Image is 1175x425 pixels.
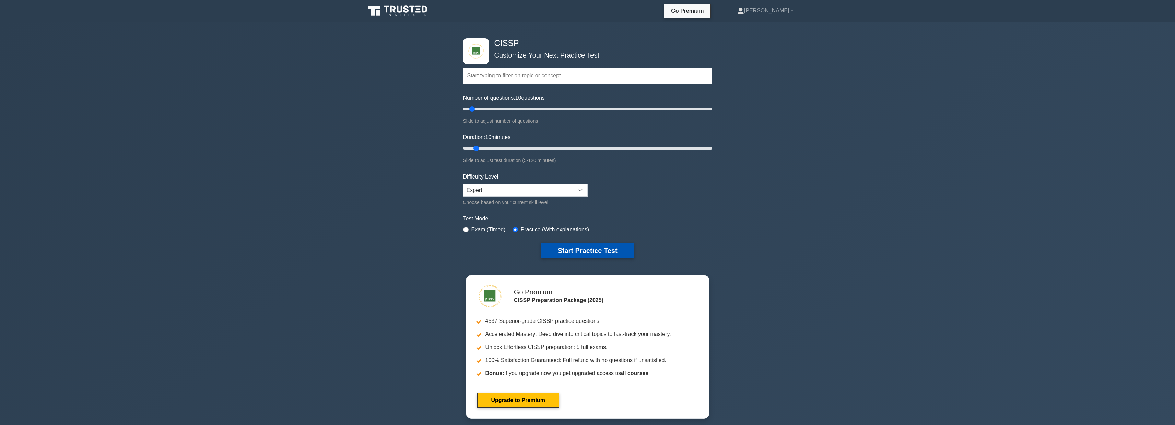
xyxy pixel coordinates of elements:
[463,117,712,125] div: Slide to adjust number of questions
[485,134,491,140] span: 10
[463,94,545,102] label: Number of questions: questions
[541,243,634,258] button: Start Practice Test
[521,226,589,234] label: Practice (With explanations)
[463,215,712,223] label: Test Mode
[721,4,810,17] a: [PERSON_NAME]
[471,226,506,234] label: Exam (Timed)
[515,95,521,101] span: 10
[667,7,708,15] a: Go Premium
[463,173,498,181] label: Difficulty Level
[463,198,588,206] div: Choose based on your current skill level
[463,133,511,142] label: Duration: minutes
[492,38,679,48] h4: CISSP
[463,68,712,84] input: Start typing to filter on topic or concept...
[463,156,712,165] div: Slide to adjust test duration (5-120 minutes)
[477,393,559,408] a: Upgrade to Premium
